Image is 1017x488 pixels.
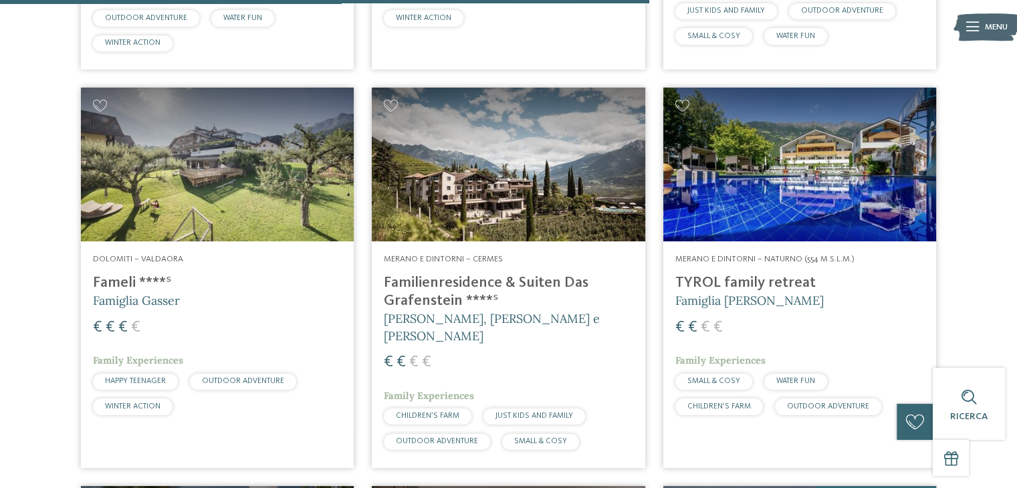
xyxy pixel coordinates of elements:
span: € [701,320,710,336]
h4: TYROL family retreat [675,274,924,292]
span: CHILDREN’S FARM [687,402,751,410]
span: SMALL & COSY [687,32,740,40]
span: SMALL & COSY [687,377,740,385]
span: € [384,354,393,370]
h4: Familienresidence & Suiten Das Grafenstein ****ˢ [384,274,633,310]
span: Merano e dintorni – Naturno (554 m s.l.m.) [675,255,855,263]
span: OUTDOOR ADVENTURE [202,377,284,385]
a: Cercate un hotel per famiglie? Qui troverete solo i migliori! Merano e dintorni – Naturno (554 m ... [663,88,936,468]
span: Famiglia Gasser [93,293,180,308]
img: Cercate un hotel per famiglie? Qui troverete solo i migliori! [372,88,645,241]
span: € [713,320,723,336]
span: Famiglia [PERSON_NAME] [675,293,824,308]
span: € [93,320,102,336]
span: OUTDOOR ADVENTURE [801,7,883,15]
span: [PERSON_NAME], [PERSON_NAME] e [PERSON_NAME] [384,311,600,343]
span: € [688,320,697,336]
span: OUTDOOR ADVENTURE [787,402,869,410]
span: WINTER ACTION [105,402,160,410]
span: WATER FUN [776,377,815,385]
span: OUTDOOR ADVENTURE [105,14,187,22]
span: WATER FUN [776,32,815,40]
span: Family Experiences [384,390,474,402]
span: CHILDREN’S FARM [396,412,459,420]
span: HAPPY TEENAGER [105,377,166,385]
span: € [675,320,685,336]
span: WINTER ACTION [105,39,160,47]
img: Familien Wellness Residence Tyrol **** [663,88,936,241]
span: WATER FUN [223,14,262,22]
span: Merano e dintorni – Cermes [384,255,503,263]
span: € [131,320,140,336]
span: JUST KIDS AND FAMILY [495,412,573,420]
a: Cercate un hotel per famiglie? Qui troverete solo i migliori! Merano e dintorni – Cermes Familien... [372,88,645,468]
img: Cercate un hotel per famiglie? Qui troverete solo i migliori! [81,88,354,241]
a: Cercate un hotel per famiglie? Qui troverete solo i migliori! Dolomiti – Valdaora Fameli ****ˢ Fa... [81,88,354,468]
span: € [397,354,406,370]
span: OUTDOOR ADVENTURE [396,437,478,445]
span: € [422,354,431,370]
span: € [106,320,115,336]
span: WINTER ACTION [396,14,451,22]
span: € [409,354,419,370]
span: Ricerca [950,412,988,421]
span: Family Experiences [675,354,766,366]
span: € [118,320,128,336]
span: JUST KIDS AND FAMILY [687,7,765,15]
span: Dolomiti – Valdaora [93,255,183,263]
span: SMALL & COSY [514,437,567,445]
span: Family Experiences [93,354,183,366]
